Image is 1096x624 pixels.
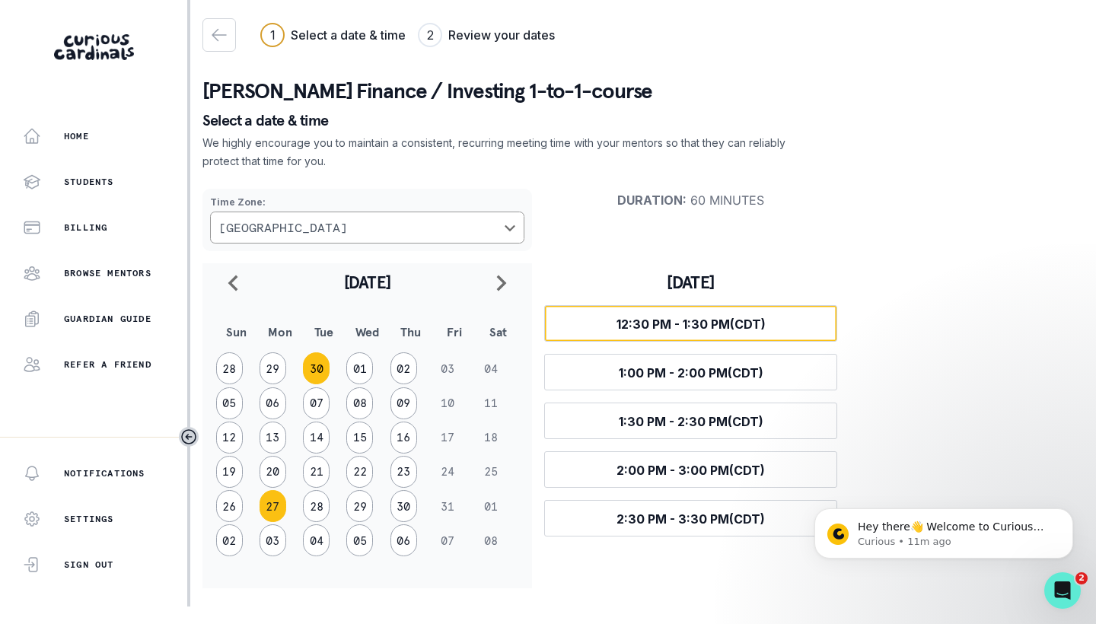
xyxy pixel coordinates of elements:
[64,513,114,525] p: Settings
[303,524,330,556] button: 04
[617,193,687,208] strong: Duration :
[179,427,199,447] button: Toggle sidebar
[210,212,524,244] button: Choose a timezone
[215,263,251,301] button: navigate to previous month
[210,196,266,208] strong: Time Zone :
[251,272,483,293] h2: [DATE]
[260,23,555,47] div: Progress
[619,414,763,429] span: 1:30 PM - 2:30 PM (CDT)
[260,490,286,522] button: 27
[54,34,134,60] img: Curious Cardinals Logo
[202,113,1084,128] p: Select a date & time
[544,500,837,536] button: 2:30 PM - 3:30 PM(CDT)
[483,263,520,301] button: navigate to next month
[303,490,330,522] button: 28
[202,134,787,170] p: We highly encourage you to maintain a consistent, recurring meeting time with your mentors so tha...
[346,456,373,488] button: 22
[64,559,114,571] p: Sign Out
[215,312,258,352] th: Sun
[390,456,417,488] button: 23
[258,312,301,352] th: Mon
[427,26,434,44] div: 2
[389,312,432,352] th: Thu
[303,456,330,488] button: 21
[792,476,1096,583] iframe: Intercom notifications message
[1044,572,1081,609] iframe: Intercom live chat
[202,76,1084,107] p: [PERSON_NAME] Finance / Investing 1-to-1-course
[390,524,417,556] button: 06
[616,463,765,478] span: 2:00 PM - 3:00 PM (CDT)
[303,387,330,419] button: 07
[390,422,417,454] button: 16
[616,511,765,527] span: 2:30 PM - 3:30 PM (CDT)
[64,176,114,188] p: Students
[616,317,766,332] span: 12:30 PM - 1:30 PM (CDT)
[544,403,837,439] button: 1:30 PM - 2:30 PM(CDT)
[390,352,417,384] button: 02
[216,422,243,454] button: 12
[544,354,837,390] button: 1:00 PM - 2:00 PM(CDT)
[216,524,243,556] button: 02
[476,312,520,352] th: Sat
[64,467,145,479] p: Notifications
[544,193,837,208] p: 60 minutes
[346,352,373,384] button: 01
[346,524,373,556] button: 05
[346,387,373,419] button: 08
[260,387,286,419] button: 06
[216,490,243,522] button: 26
[260,524,286,556] button: 03
[346,422,373,454] button: 15
[544,305,837,342] button: 12:30 PM - 1:30 PM(CDT)
[216,387,243,419] button: 05
[260,456,286,488] button: 20
[544,451,837,488] button: 2:00 PM - 3:00 PM(CDT)
[216,352,243,384] button: 28
[64,267,151,279] p: Browse Mentors
[303,422,330,454] button: 14
[390,490,417,522] button: 30
[64,313,151,325] p: Guardian Guide
[64,130,89,142] p: Home
[346,490,373,522] button: 29
[216,456,243,488] button: 19
[1075,572,1088,584] span: 2
[390,387,417,419] button: 09
[260,422,286,454] button: 13
[448,26,555,44] h3: Review your dates
[346,312,389,352] th: Wed
[291,26,406,44] h3: Select a date & time
[432,312,476,352] th: Fri
[303,352,330,384] button: 30
[260,352,286,384] button: 29
[64,358,151,371] p: Refer a friend
[64,221,107,234] p: Billing
[619,365,763,380] span: 1:00 PM - 2:00 PM (CDT)
[302,312,346,352] th: Tue
[270,26,276,44] div: 1
[544,272,837,293] h3: [DATE]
